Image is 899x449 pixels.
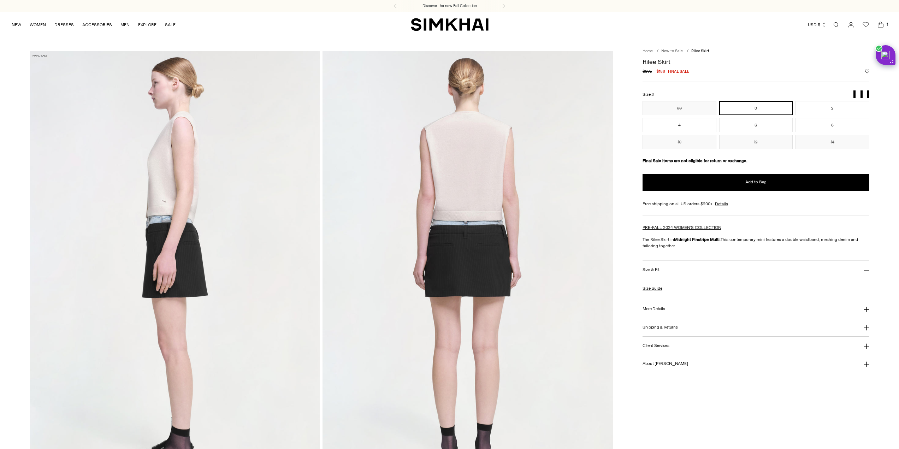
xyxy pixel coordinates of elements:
[643,355,869,373] button: About [PERSON_NAME]
[844,18,858,32] a: Go to the account page
[859,18,873,32] a: Wishlist
[643,49,653,53] a: Home
[643,300,869,318] button: More Details
[165,17,176,33] a: SALE
[643,101,716,115] button: 00
[674,237,721,242] strong: Midnight Pinstripe Multi.
[796,118,869,132] button: 8
[643,318,869,336] button: Shipping & Returns
[829,18,843,32] a: Open search modal
[745,179,767,185] span: Add to Bag
[719,135,793,149] button: 12
[643,91,654,98] label: Size:
[411,18,489,31] a: SIMKHAI
[643,285,662,291] a: Size guide
[719,101,793,115] button: 0
[657,48,658,54] div: /
[661,49,683,53] a: New to Sale
[422,3,477,9] a: Discover the new Fall Collection
[656,68,665,75] span: $188
[865,69,869,73] button: Add to Wishlist
[643,135,716,149] button: 10
[643,201,869,207] div: Free shipping on all US orders $200+
[12,17,21,33] a: NEW
[138,17,156,33] a: EXPLORE
[652,92,654,97] span: 0
[643,48,869,54] nav: breadcrumbs
[643,236,869,249] p: The Rilee Skirt in This contemporary mini features a double waistband, meshing denim and tailorin...
[120,17,130,33] a: MEN
[643,307,665,311] h3: More Details
[643,361,688,366] h3: About [PERSON_NAME]
[643,174,869,191] button: Add to Bag
[687,48,688,54] div: /
[643,343,669,348] h3: Client Services
[643,118,716,132] button: 4
[643,337,869,355] button: Client Services
[30,17,46,33] a: WOMEN
[643,59,869,65] h1: Rilee Skirt
[643,158,747,163] strong: Final Sale items are not eligible for return or exchange.
[719,118,793,132] button: 6
[643,261,869,279] button: Size & Fit
[643,68,652,75] s: $375
[874,18,888,32] a: Open cart modal
[643,225,721,230] a: PRE-FALL 2024 WOMEN'S COLLECTION
[796,101,869,115] button: 2
[796,135,869,149] button: 14
[643,325,678,330] h3: Shipping & Returns
[54,17,74,33] a: DRESSES
[82,17,112,33] a: ACCESSORIES
[884,21,891,28] span: 1
[643,267,660,272] h3: Size & Fit
[808,17,827,33] button: USD $
[715,201,728,207] a: Details
[691,49,709,53] span: Rilee Skirt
